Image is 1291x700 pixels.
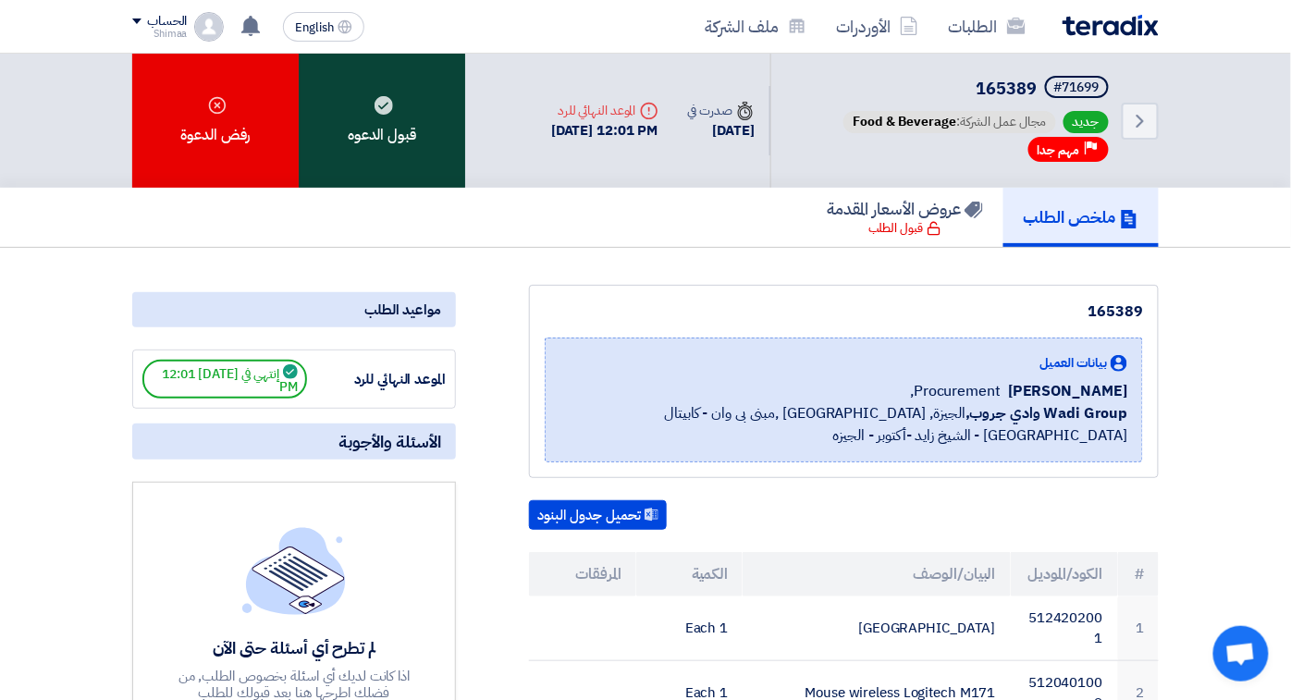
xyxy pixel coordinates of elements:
td: 1 Each [636,596,744,661]
span: بيانات العميل [1039,353,1107,373]
span: جديد [1064,111,1109,133]
td: 5124202001 [1011,596,1118,661]
img: empty_state_list.svg [242,527,346,614]
button: تحميل جدول البنود [529,500,667,530]
span: مهم جدا [1038,141,1080,159]
span: [PERSON_NAME] [1008,380,1127,402]
div: الموعد النهائي للرد [551,101,658,120]
h5: ملخص الطلب [1024,206,1138,227]
h5: 165389 [840,76,1113,102]
td: 1 [1118,596,1160,661]
div: قبول الطلب [868,219,941,238]
a: عروض الأسعار المقدمة قبول الطلب [806,188,1003,247]
button: English [283,12,364,42]
span: الأسئلة والأجوبة [338,431,441,452]
th: الكود/الموديل [1011,552,1118,596]
div: الحساب [147,14,187,30]
img: profile_test.png [194,12,224,42]
img: Teradix logo [1063,15,1159,36]
span: الجيزة, [GEOGRAPHIC_DATA] ,مبنى بى وان - كابيتال [GEOGRAPHIC_DATA] - الشيخ زايد -أكتوبر - الجيزه [560,402,1127,447]
div: صدرت في [688,101,755,120]
a: الطلبات [933,5,1040,48]
div: [DATE] [688,120,755,141]
span: Food & Beverage [853,112,956,131]
th: الكمية [636,552,744,596]
div: قبول الدعوه [299,54,465,188]
div: لم تطرح أي أسئلة حتى الآن [159,637,429,658]
a: ملف الشركة [690,5,821,48]
h5: عروض الأسعار المقدمة [827,198,983,219]
span: Procurement, [910,380,1001,402]
b: Wadi Group وادي جروب, [965,402,1127,424]
a: ملخص الطلب [1003,188,1159,247]
span: إنتهي في [DATE] 12:01 PM [142,360,307,399]
div: [DATE] 12:01 PM [551,120,658,141]
div: 165389 [545,301,1143,323]
a: الأوردرات [821,5,933,48]
span: مجال عمل الشركة: [843,111,1056,133]
div: Open chat [1213,626,1269,682]
th: المرفقات [529,552,636,596]
div: الموعد النهائي للرد [307,369,446,390]
div: رفض الدعوة [132,54,299,188]
th: # [1118,552,1160,596]
span: 165389 [977,76,1038,101]
td: [GEOGRAPHIC_DATA] [743,596,1010,661]
div: مواعيد الطلب [132,292,456,327]
div: Shimaa [132,29,187,39]
span: English [295,21,334,34]
th: البيان/الوصف [743,552,1010,596]
div: #71699 [1054,81,1100,94]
